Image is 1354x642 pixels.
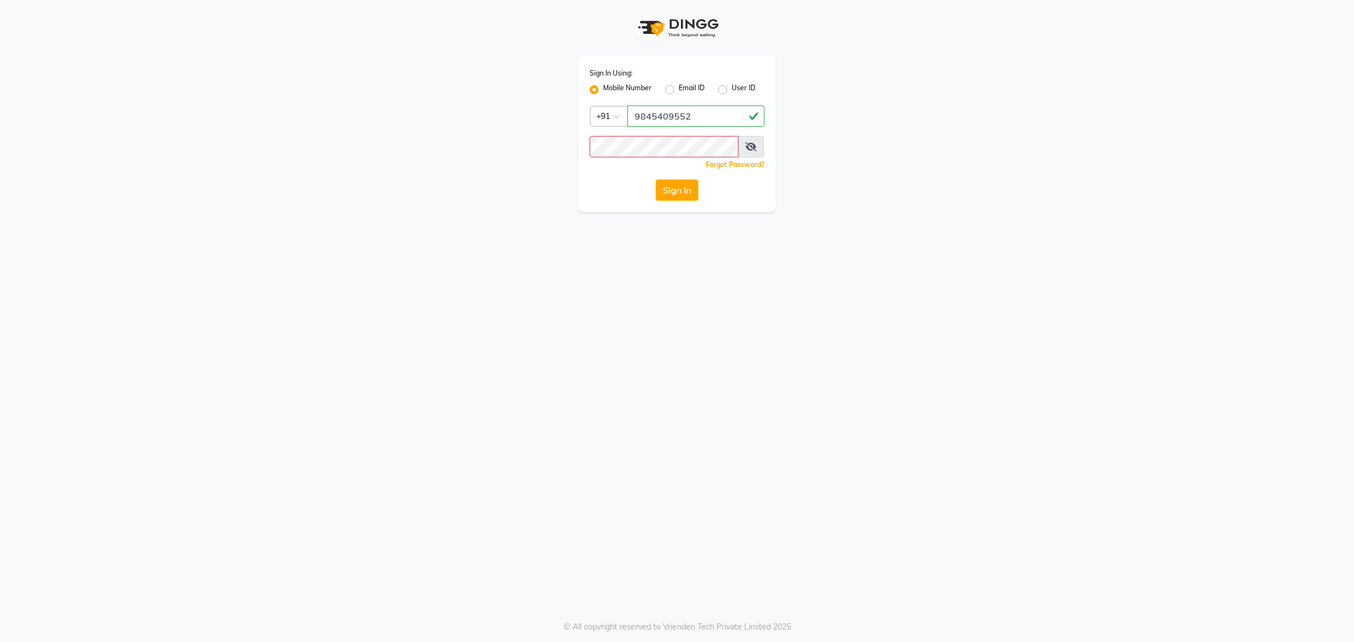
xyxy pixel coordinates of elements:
[632,11,722,45] img: logo1.svg
[590,68,632,78] label: Sign In Using:
[706,160,764,169] a: Forgot Password?
[627,105,764,127] input: Username
[679,83,705,96] label: Email ID
[603,83,652,96] label: Mobile Number
[732,83,755,96] label: User ID
[590,136,738,157] input: Username
[656,179,698,201] button: Sign In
